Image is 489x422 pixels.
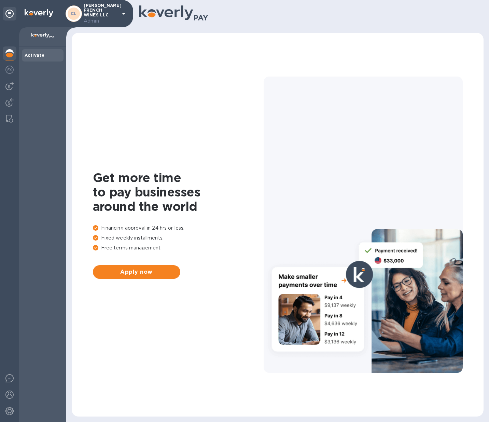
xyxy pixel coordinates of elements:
[93,224,264,232] p: Financing approval in 24 hrs or less.
[98,268,175,276] span: Apply now
[3,7,16,21] div: Unpin categories
[25,9,53,17] img: Logo
[93,171,264,214] h1: Get more time to pay businesses around the world
[25,53,44,58] b: Activate
[84,3,118,25] p: [PERSON_NAME] FRENCH WINES LLC
[93,234,264,242] p: Fixed weekly installments.
[71,11,77,16] b: CL
[93,244,264,251] p: Free terms management.
[5,66,14,74] img: Foreign exchange
[84,17,118,25] p: Admin
[93,265,180,279] button: Apply now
